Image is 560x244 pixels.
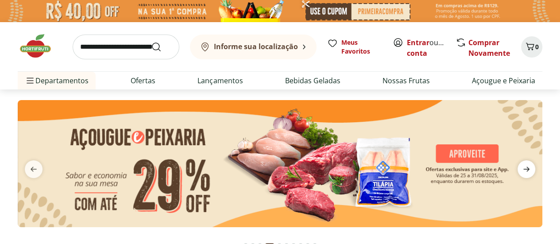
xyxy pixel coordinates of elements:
a: Meus Favoritos [327,38,382,56]
a: Lançamentos [197,75,243,86]
button: next [510,160,542,178]
img: Hortifruti [18,33,62,59]
b: Informe sua localização [214,42,298,51]
input: search [73,35,179,59]
span: Meus Favoritos [341,38,382,56]
span: 0 [535,43,539,51]
a: Açougue e Peixaria [472,75,535,86]
button: Menu [25,70,35,91]
button: Informe sua localização [190,35,317,59]
a: Ofertas [131,75,155,86]
span: Departamentos [25,70,89,91]
button: Carrinho [521,36,542,58]
a: Criar conta [407,38,456,58]
button: previous [18,160,50,178]
button: Submit Search [151,42,172,52]
span: ou [407,37,446,58]
a: Comprar Novamente [468,38,510,58]
a: Bebidas Geladas [285,75,340,86]
a: Nossas Frutas [382,75,430,86]
img: açougue [18,100,542,227]
a: Entrar [407,38,429,47]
